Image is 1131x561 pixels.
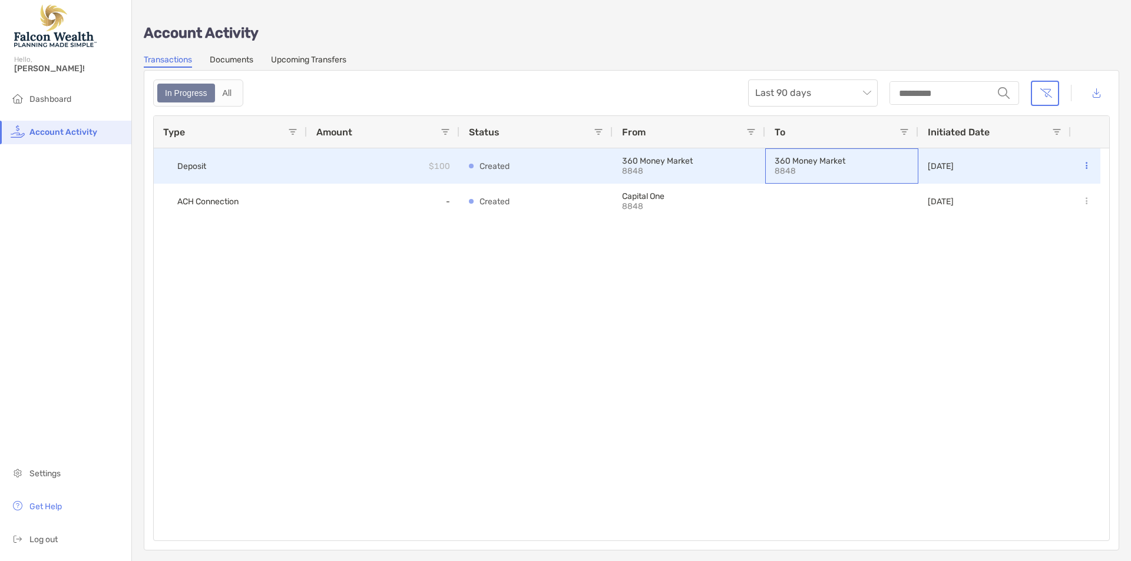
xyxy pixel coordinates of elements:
a: Upcoming Transfers [271,55,346,68]
a: Transactions [144,55,192,68]
p: Created [479,194,510,209]
div: In Progress [158,85,214,101]
span: Last 90 days [755,80,871,106]
img: Falcon Wealth Planning Logo [14,5,97,47]
img: settings icon [11,466,25,480]
span: To [775,127,785,138]
img: get-help icon [11,499,25,513]
p: 8848 [622,201,705,211]
span: Account Activity [29,127,97,137]
span: Amount [316,127,352,138]
p: [DATE] [928,197,954,207]
span: Type [163,127,185,138]
p: 360 Money Market [775,156,909,166]
p: Created [479,159,510,174]
div: segmented control [153,79,243,107]
img: input icon [998,87,1010,99]
p: Account Activity [144,26,1119,41]
p: 360 Money Market [622,156,756,166]
img: activity icon [11,124,25,138]
span: From [622,127,646,138]
p: $100 [429,159,450,174]
p: 8848 [622,166,705,176]
img: household icon [11,91,25,105]
p: 8848 [775,166,857,176]
span: [PERSON_NAME]! [14,64,124,74]
span: Status [469,127,500,138]
a: Documents [210,55,253,68]
div: All [216,85,239,101]
span: Log out [29,535,58,545]
span: Dashboard [29,94,71,104]
span: Get Help [29,502,62,512]
div: - [307,184,459,219]
span: Settings [29,469,61,479]
span: ACH Connection [177,192,239,211]
span: Initiated Date [928,127,990,138]
img: logout icon [11,532,25,546]
p: Capital One [622,191,756,201]
p: [DATE] [928,161,954,171]
span: Deposit [177,157,206,176]
button: Clear filters [1031,81,1059,106]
